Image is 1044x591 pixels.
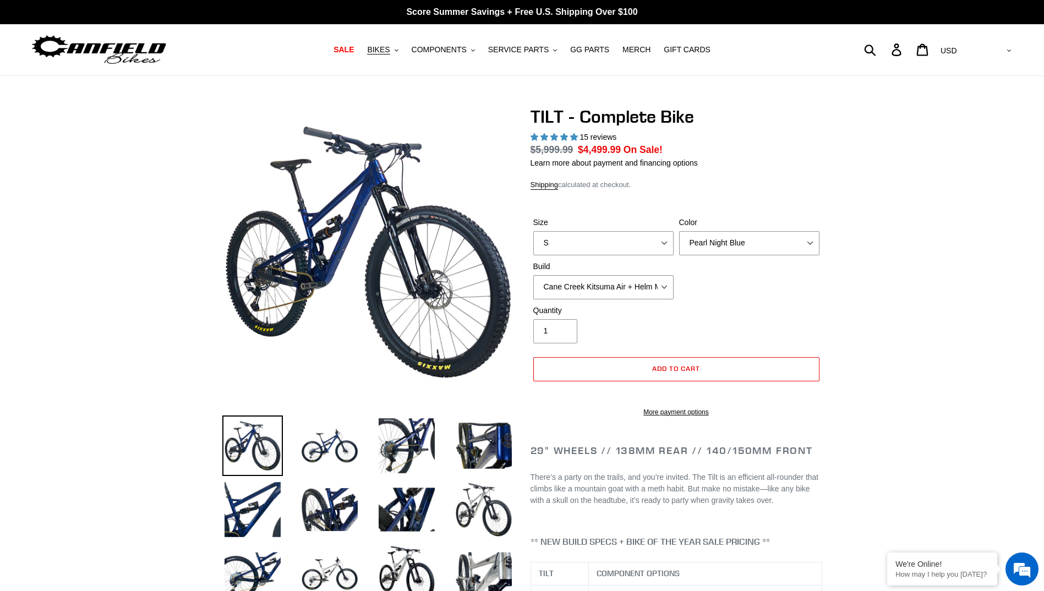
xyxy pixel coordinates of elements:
button: SERVICE PARTS [483,42,562,57]
img: Load image into Gallery viewer, TILT - Complete Bike [376,415,437,476]
span: $4,499.99 [578,144,621,155]
img: Load image into Gallery viewer, TILT - Complete Bike [222,415,283,476]
span: Add to cart [652,364,700,373]
span: BIKES [367,45,390,54]
a: GG PARTS [565,42,615,57]
a: GIFT CARDS [658,42,716,57]
p: How may I help you today? [895,570,989,578]
a: Shipping [531,180,559,190]
s: $5,999.99 [531,144,573,155]
span: GIFT CARDS [664,45,710,54]
h1: TILT - Complete Bike [531,106,822,127]
img: Canfield Bikes [30,32,168,67]
input: Search [870,37,898,62]
a: SALE [328,42,359,57]
label: Color [679,217,819,228]
span: SERVICE PARTS [488,45,549,54]
img: Load image into Gallery viewer, TILT - Complete Bike [222,479,283,540]
button: BIKES [362,42,403,57]
img: Load image into Gallery viewer, TILT - Complete Bike [299,479,360,540]
img: Load image into Gallery viewer, TILT - Complete Bike [453,415,514,476]
h2: 29" Wheels // 138mm Rear // 140/150mm Front [531,445,822,457]
img: Load image into Gallery viewer, TILT - Complete Bike [299,415,360,476]
span: 15 reviews [580,133,616,141]
img: Load image into Gallery viewer, TILT - Complete Bike [453,479,514,540]
th: TILT [531,562,589,585]
span: MERCH [622,45,651,54]
p: There’s a party on the trails, and you’re invited. The Tilt is an efficient all-rounder that clim... [531,472,822,506]
div: calculated at checkout. [531,179,822,190]
a: MERCH [617,42,656,57]
a: Learn more about payment and financing options [531,158,698,167]
button: Add to cart [533,357,819,381]
span: 5.00 stars [531,133,580,141]
span: On Sale! [624,143,663,157]
label: Quantity [533,305,674,316]
th: COMPONENT OPTIONS [589,562,822,585]
img: Load image into Gallery viewer, TILT - Complete Bike [376,479,437,540]
div: We're Online! [895,560,989,568]
h4: ** NEW BUILD SPECS + BIKE OF THE YEAR SALE PRICING ** [531,537,822,547]
label: Size [533,217,674,228]
span: SALE [334,45,354,54]
span: COMPONENTS [412,45,467,54]
a: More payment options [533,407,819,417]
span: GG PARTS [570,45,609,54]
label: Build [533,261,674,272]
button: COMPONENTS [406,42,480,57]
